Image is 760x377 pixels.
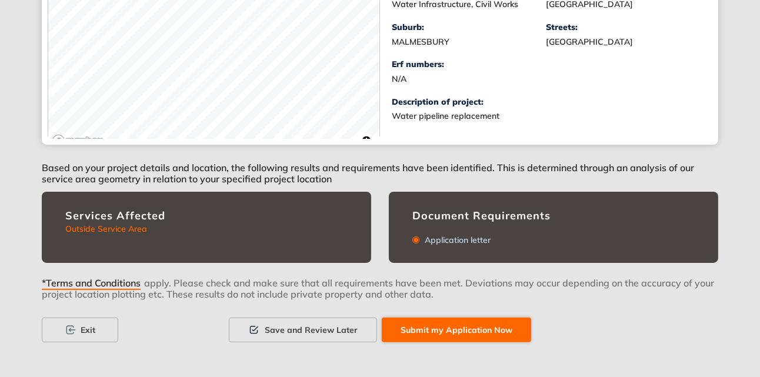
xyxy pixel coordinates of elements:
[65,223,147,234] span: Outside Service Area
[229,318,377,342] button: Save and Review Later
[265,323,358,336] span: Save and Review Later
[65,209,348,222] div: Services Affected
[382,318,531,342] button: Submit my Application Now
[42,278,141,290] span: *Terms and Conditions
[42,277,144,285] button: *Terms and Conditions
[546,37,701,47] div: [GEOGRAPHIC_DATA]
[401,323,512,336] span: Submit my Application Now
[392,37,546,47] div: MALMESBURY
[363,134,370,147] span: Toggle attribution
[42,145,718,192] div: Based on your project details and location, the following results and requirements have been iden...
[392,74,546,84] div: N/A
[420,235,491,245] div: Application letter
[392,97,701,107] div: Description of project:
[392,111,686,121] div: Water pipeline replacement
[81,323,96,336] span: Exit
[52,134,104,148] a: Mapbox logo
[392,59,546,69] div: Erf numbers:
[546,22,701,32] div: Streets:
[392,22,546,32] div: Suburb:
[412,209,695,222] div: Document Requirements
[42,277,718,318] div: apply. Please check and make sure that all requirements have been met. Deviations may occur depen...
[42,318,118,342] button: Exit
